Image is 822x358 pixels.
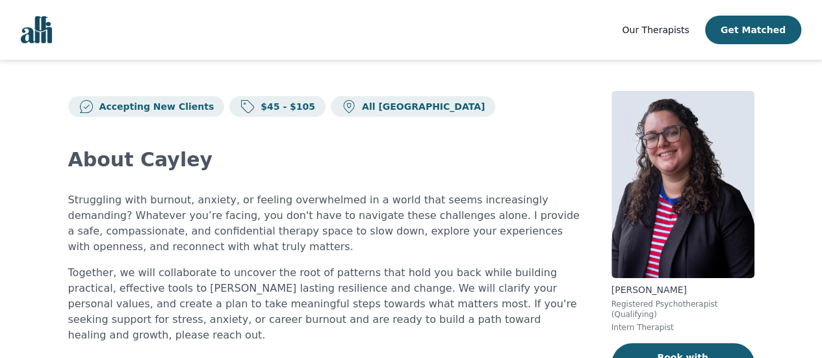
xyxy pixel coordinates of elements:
[94,100,214,113] p: Accepting New Clients
[357,100,485,113] p: All [GEOGRAPHIC_DATA]
[68,148,580,172] h2: About Cayley
[68,192,580,255] p: Struggling with burnout, anxiety, or feeling overwhelmed in a world that seems increasingly deman...
[705,16,801,44] button: Get Matched
[622,25,689,35] span: Our Therapists
[611,91,754,278] img: Cayley_Hanson
[622,22,689,38] a: Our Therapists
[611,322,754,333] p: Intern Therapist
[68,265,580,343] p: Together, we will collaborate to uncover the root of patterns that hold you back while building p...
[255,100,315,113] p: $45 - $105
[611,283,754,296] p: [PERSON_NAME]
[21,16,52,44] img: alli logo
[611,299,754,320] p: Registered Psychotherapist (Qualifying)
